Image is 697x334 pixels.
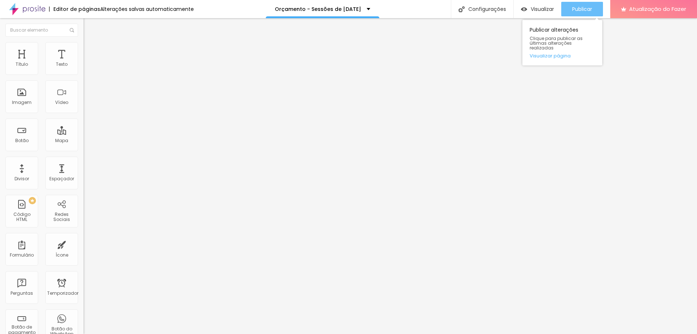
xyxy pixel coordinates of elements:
[100,5,194,13] font: Alterações salvas automaticamente
[49,176,74,182] font: Espaçador
[468,5,506,13] font: Configurações
[572,5,592,13] font: Publicar
[15,176,29,182] font: Divisor
[56,61,68,67] font: Texto
[514,2,561,16] button: Visualizar
[15,137,29,144] font: Botão
[13,211,30,222] font: Código HTML
[16,61,28,67] font: Título
[275,5,361,13] font: Orçamento - Sessões de [DATE]
[531,5,554,13] font: Visualizar
[70,28,74,32] img: Ícone
[5,24,78,37] input: Buscar elemento
[530,52,571,59] font: Visualizar página
[12,99,32,105] font: Imagem
[55,99,68,105] font: Vídeo
[458,6,465,12] img: Ícone
[561,2,603,16] button: Publicar
[530,26,578,33] font: Publicar alterações
[55,137,68,144] font: Mapa
[10,252,34,258] font: Formulário
[53,211,70,222] font: Redes Sociais
[530,53,595,58] a: Visualizar página
[56,252,68,258] font: Ícone
[530,35,583,51] font: Clique para publicar as últimas alterações realizadas
[53,5,100,13] font: Editor de páginas
[47,290,78,296] font: Temporizador
[83,18,697,334] iframe: Editor
[11,290,33,296] font: Perguntas
[521,6,527,12] img: view-1.svg
[629,5,686,13] font: Atualização do Fazer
